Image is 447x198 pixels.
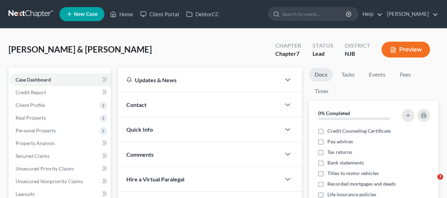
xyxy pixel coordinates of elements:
[126,151,154,158] span: Comments
[16,115,46,121] span: Real Property
[327,170,379,177] span: Titles to motor vehicles
[282,7,347,20] input: Search by name...
[327,159,364,166] span: Bank statements
[10,175,111,188] a: Unsecured Nonpriority Claims
[16,140,55,146] span: Property Analysis
[382,42,430,58] button: Preview
[10,73,111,86] a: Case Dashboard
[383,8,438,20] a: [PERSON_NAME]
[296,50,299,57] span: 7
[275,50,301,58] div: Chapter
[16,102,45,108] span: Client Profile
[313,42,333,50] div: Status
[345,42,370,50] div: District
[336,68,360,82] a: Tasks
[309,68,333,82] a: Docs
[309,84,334,98] a: Timer
[363,68,391,82] a: Events
[126,126,153,133] span: Quick Info
[74,12,98,17] span: New Case
[394,68,417,82] a: Fees
[327,138,353,145] span: Pay advices
[107,8,137,20] a: Home
[275,42,301,50] div: Chapter
[16,166,74,172] span: Unsecured Priority Claims
[423,174,440,191] iframe: Intercom live chat
[126,101,147,108] span: Contact
[10,150,111,162] a: Secured Claims
[10,162,111,175] a: Unsecured Priority Claims
[359,8,383,20] a: Help
[183,8,223,20] a: DebtorCC
[318,110,350,116] strong: 0% Completed
[10,137,111,150] a: Property Analysis
[327,191,376,198] span: Life insurance policies
[10,86,111,99] a: Credit Report
[16,77,51,83] span: Case Dashboard
[313,50,333,58] div: Lead
[16,127,56,133] span: Personal Property
[16,191,35,197] span: Lawsuits
[345,50,370,58] div: NJB
[327,180,396,187] span: Recorded mortgages and deeds
[16,178,83,184] span: Unsecured Nonpriority Claims
[8,44,152,54] span: [PERSON_NAME] & [PERSON_NAME]
[126,176,184,182] span: Hire a Virtual Paralegal
[327,127,391,134] span: Credit Counseling Certificate
[327,149,352,156] span: Tax returns
[137,8,183,20] a: Client Portal
[126,76,272,84] div: Updates & News
[437,174,443,180] span: 3
[16,153,50,159] span: Secured Claims
[16,89,46,95] span: Credit Report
